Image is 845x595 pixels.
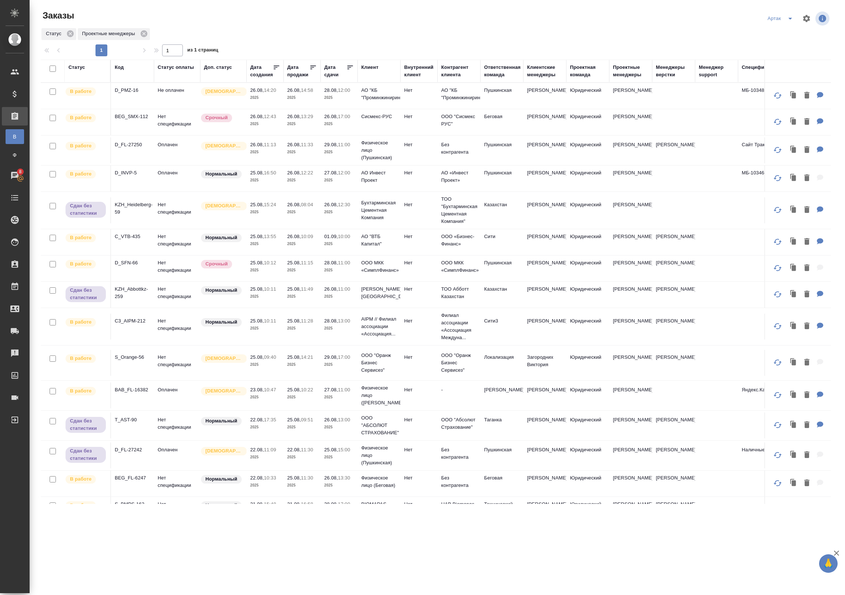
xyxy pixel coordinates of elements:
p: В работе [70,318,91,326]
td: [PERSON_NAME] [523,109,566,135]
p: [PERSON_NAME] [656,141,691,148]
td: [PERSON_NAME] [523,255,566,281]
button: Обновить [769,354,787,371]
p: Срочный [205,114,228,121]
p: Нет [404,259,434,267]
p: 2025 [324,293,354,300]
p: АО "ВТБ Капитал" [361,233,397,248]
p: Нет [404,87,434,94]
div: Клиент [361,64,378,71]
p: 14:20 [264,87,276,93]
p: 25.08, [250,202,264,207]
td: Нет спецификации [154,350,200,376]
p: 2025 [250,240,280,248]
p: 2025 [287,208,317,216]
p: Нет [404,113,434,120]
td: Пушкинская [480,137,523,163]
p: S_BMPS-162 [115,501,150,508]
td: [PERSON_NAME] [609,282,652,308]
button: Клонировать [787,261,801,276]
p: 2025 [287,120,317,128]
p: 25.08, [287,318,301,324]
p: 28.08, [324,87,338,93]
div: Выставляется автоматически, если на указанный объем услуг необходимо больше времени в стандартном... [200,259,243,269]
p: Нет [404,285,434,293]
p: 26.08, [287,142,301,147]
p: 11:33 [301,142,313,147]
td: Локализация [480,350,523,376]
td: [PERSON_NAME] [609,166,652,191]
span: из 1 страниц [187,46,218,56]
button: Удалить [801,502,813,517]
button: Удалить [801,203,813,218]
div: Статус по умолчанию для стандартных заказов [200,317,243,327]
div: Статус [41,28,76,40]
div: Дата сдачи [324,64,346,78]
p: В работе [70,142,91,150]
p: 17:00 [338,114,350,119]
td: [PERSON_NAME] [523,282,566,308]
td: Юридический [566,109,609,135]
div: Доп. статус [204,64,232,71]
button: 🙏 [819,554,838,573]
p: 26.08, [324,286,338,292]
p: 2025 [287,240,317,248]
button: Удалить [801,355,813,370]
td: Нет спецификации [154,109,200,135]
td: [PERSON_NAME] [523,166,566,191]
p: 10:12 [264,260,276,265]
div: Выставляется автоматически, если на указанный объем услуг необходимо больше времени в стандартном... [200,113,243,123]
p: 25.08, [250,260,264,265]
button: Клонировать [787,448,801,463]
div: Выставляет ПМ, когда заказ сдан КМу, но начисления еще не проведены [65,285,107,303]
p: 08:04 [301,202,313,207]
div: split button [766,13,798,24]
p: АО «Инвест Проект» [441,169,477,184]
div: Статус по умолчанию для стандартных заказов [200,233,243,243]
button: Удалить [801,448,813,463]
p: 26.08, [287,170,301,176]
p: 25.08, [250,234,264,239]
td: [PERSON_NAME] [523,229,566,255]
div: Спецификация [742,64,778,71]
span: Посмотреть информацию [815,11,831,26]
button: Обновить [769,201,787,219]
button: Клонировать [787,388,801,403]
p: AIPM // Филиал ассоциации «Ассоциация... [361,315,397,338]
button: Клонировать [787,143,801,158]
p: ООО МКК «СимплФинанс» [441,259,477,274]
div: Проектные менеджеры [78,28,150,40]
button: Клонировать [787,355,801,370]
div: Внутренний клиент [404,64,434,78]
button: Клонировать [787,418,801,433]
button: Обновить [769,169,787,187]
td: Нет спецификации [154,229,200,255]
button: Обновить [769,317,787,335]
p: 26.08, [250,114,264,119]
div: Статус [68,64,85,71]
p: C_VTB-435 [115,233,150,240]
button: Обновить [769,416,787,434]
td: [PERSON_NAME] [609,229,652,255]
p: Нормальный [205,287,237,294]
div: Выставляет ПМ после принятия заказа от КМа [65,169,107,179]
button: Клонировать [787,476,801,491]
button: Удалить [801,476,813,491]
p: 2025 [287,325,317,332]
p: 12:30 [338,202,350,207]
p: 11:00 [338,260,350,265]
p: BEG_FL-6247 [115,474,150,482]
p: 15:24 [264,202,276,207]
div: Статус по умолчанию для стандартных заказов [200,285,243,295]
p: АО Инвест Проект [361,169,397,184]
div: Проектная команда [570,64,606,78]
p: В работе [70,88,91,95]
p: 29.08, [324,142,338,147]
p: 13:55 [264,234,276,239]
td: [PERSON_NAME] [609,197,652,223]
p: Нет [404,141,434,148]
p: Статус [46,30,64,37]
td: Загородних Виктория [523,350,566,376]
p: Нет [404,233,434,240]
p: 12:43 [264,114,276,119]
